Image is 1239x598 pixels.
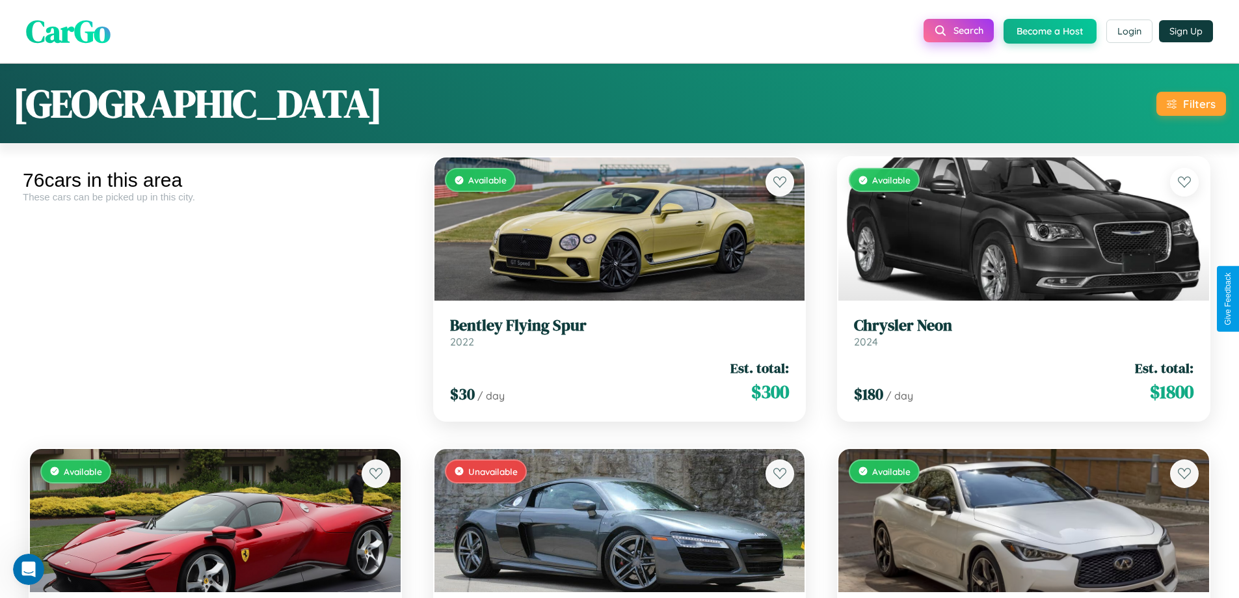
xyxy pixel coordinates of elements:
span: Unavailable [468,466,518,477]
span: CarGo [26,10,111,53]
span: $ 30 [450,383,475,405]
span: / day [886,389,913,402]
h1: [GEOGRAPHIC_DATA] [13,77,382,130]
span: 2024 [854,335,878,348]
div: These cars can be picked up in this city. [23,191,408,202]
span: Search [953,25,983,36]
iframe: Intercom live chat [13,554,44,585]
span: Est. total: [730,359,789,377]
span: / day [477,389,505,402]
span: Available [64,466,102,477]
button: Become a Host [1004,19,1097,44]
h3: Bentley Flying Spur [450,316,790,335]
span: $ 300 [751,379,789,405]
div: Give Feedback [1223,273,1232,325]
span: Available [468,174,507,185]
button: Sign Up [1159,20,1213,42]
span: Available [872,466,911,477]
a: Bentley Flying Spur2022 [450,316,790,348]
button: Filters [1156,92,1226,116]
div: 76 cars in this area [23,169,408,191]
h3: Chrysler Neon [854,316,1193,335]
span: Available [872,174,911,185]
button: Search [924,19,994,42]
a: Chrysler Neon2024 [854,316,1193,348]
span: 2022 [450,335,474,348]
span: $ 1800 [1150,379,1193,405]
button: Login [1106,20,1152,43]
span: Est. total: [1135,359,1193,377]
span: $ 180 [854,383,883,405]
div: Filters [1183,97,1216,111]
